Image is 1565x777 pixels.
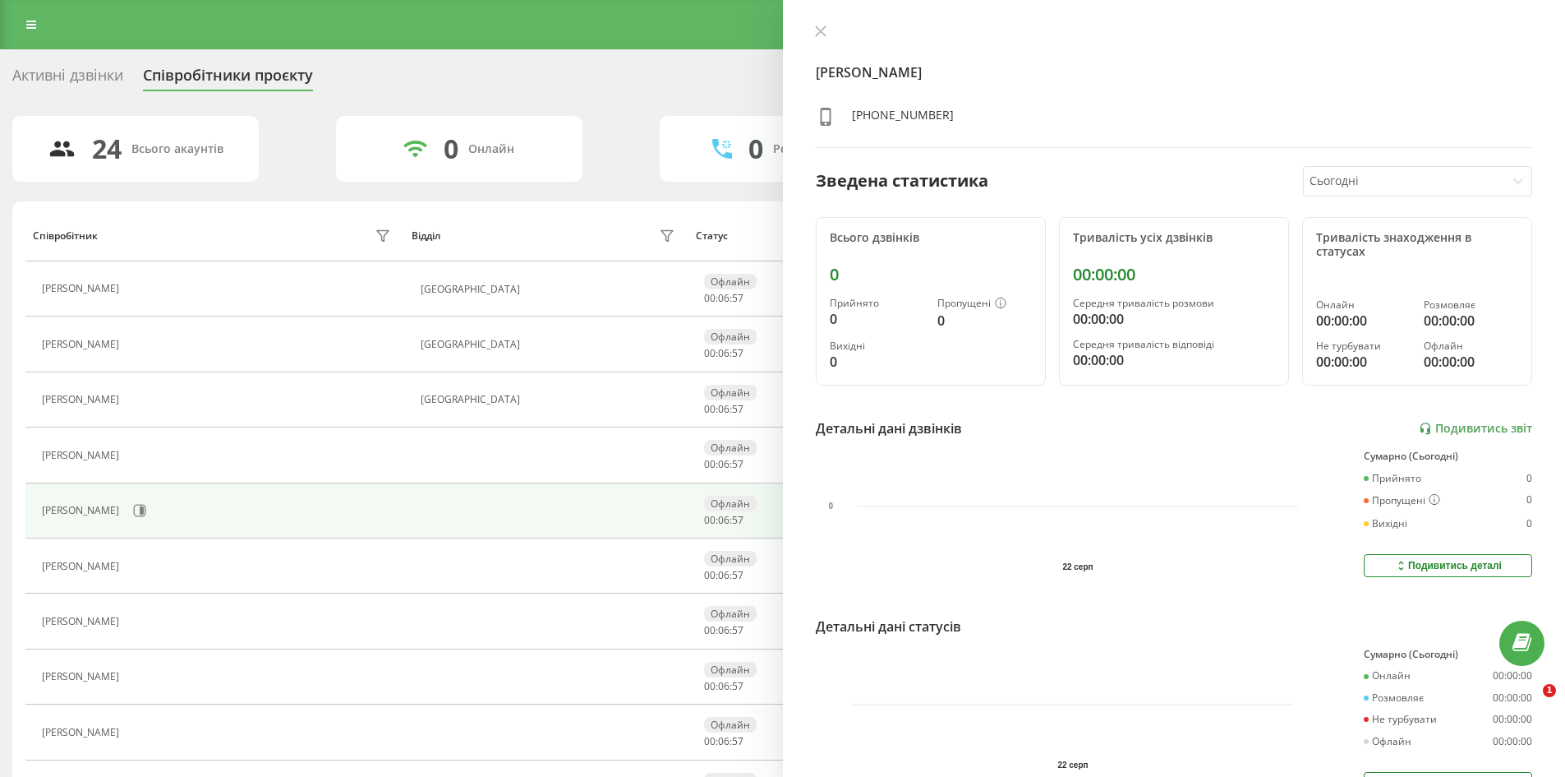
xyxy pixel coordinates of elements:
[718,513,730,527] span: 06
[830,231,1032,245] div: Всього дзвінків
[1073,339,1275,350] div: Середня тривалість відповіді
[704,623,716,637] span: 00
[42,616,123,627] div: [PERSON_NAME]
[1424,299,1518,311] div: Розмовляє
[1073,309,1275,329] div: 00:00:00
[704,346,716,360] span: 00
[92,133,122,164] div: 24
[816,169,988,193] div: Зведена статистика
[1316,231,1518,259] div: Тривалість знаходження в статусах
[830,340,924,352] div: Вихідні
[1493,670,1532,682] div: 00:00:00
[704,402,716,416] span: 00
[1424,340,1518,352] div: Офлайн
[1073,350,1275,370] div: 00:00:00
[816,617,961,636] div: Детальні дані статусів
[718,568,730,582] span: 06
[42,339,123,350] div: [PERSON_NAME]
[830,298,924,309] div: Прийнято
[1316,352,1411,372] div: 00:00:00
[1526,494,1532,507] div: 0
[1073,265,1275,284] div: 00:00:00
[421,394,679,405] div: [GEOGRAPHIC_DATA]
[42,450,123,461] div: [PERSON_NAME]
[718,402,730,416] span: 06
[773,142,853,156] div: Розмовляють
[704,440,757,456] div: Офлайн
[1062,562,1093,571] text: 22 серп
[1364,494,1440,507] div: Пропущені
[1419,422,1532,436] a: Подивитись звіт
[143,67,313,92] div: Співробітники проєкту
[33,230,98,242] div: Співробітник
[937,311,1032,331] div: 0
[830,352,924,372] div: 0
[718,346,730,360] span: 06
[937,298,1032,311] div: Пропущені
[704,291,716,305] span: 00
[1316,340,1411,352] div: Не турбувати
[1493,692,1532,704] div: 00:00:00
[42,561,123,572] div: [PERSON_NAME]
[1364,473,1421,484] div: Прийнято
[704,385,757,400] div: Офлайн
[704,459,743,470] div: : :
[444,133,458,164] div: 0
[704,457,716,471] span: 00
[704,662,757,678] div: Офлайн
[704,717,757,733] div: Офлайн
[732,513,743,527] span: 57
[732,402,743,416] span: 57
[42,394,123,405] div: [PERSON_NAME]
[704,568,716,582] span: 00
[42,727,123,738] div: [PERSON_NAME]
[816,62,1533,82] h4: [PERSON_NAME]
[732,291,743,305] span: 57
[732,734,743,748] span: 57
[1424,311,1518,331] div: 00:00:00
[1526,473,1532,484] div: 0
[852,107,954,131] div: [PHONE_NUMBER]
[468,142,514,156] div: Онлайн
[42,671,123,682] div: [PERSON_NAME]
[1364,554,1532,577] button: Подивитись деталі
[718,457,730,471] span: 06
[732,568,743,582] span: 57
[732,457,743,471] span: 57
[421,284,679,295] div: [GEOGRAPHIC_DATA]
[1364,451,1532,462] div: Сумарно (Сьогодні)
[1493,714,1532,725] div: 00:00:00
[732,679,743,693] span: 57
[1073,298,1275,309] div: Середня тривалість розмови
[718,679,730,693] span: 06
[704,625,743,636] div: : :
[704,551,757,567] div: Офлайн
[42,505,123,516] div: [PERSON_NAME]
[412,230,440,242] div: Відділ
[1493,736,1532,747] div: 00:00:00
[704,329,757,345] div: Офлайн
[696,230,728,242] div: Статус
[12,67,123,92] div: Активні дзвінки
[732,346,743,360] span: 57
[42,283,123,294] div: [PERSON_NAME]
[704,404,743,415] div: : :
[1316,299,1411,311] div: Онлайн
[704,736,743,747] div: : :
[704,679,716,693] span: 00
[1073,231,1275,245] div: Тривалість усіх дзвінків
[704,513,716,527] span: 00
[718,623,730,637] span: 06
[1364,714,1437,725] div: Не турбувати
[748,133,763,164] div: 0
[704,274,757,289] div: Офлайн
[1364,692,1424,704] div: Розмовляє
[830,309,924,329] div: 0
[1316,311,1411,331] div: 00:00:00
[1509,684,1549,724] iframe: Intercom live chat
[732,623,743,637] span: 57
[704,681,743,692] div: : :
[1364,518,1407,530] div: Вихідні
[704,348,743,359] div: : :
[421,339,679,350] div: [GEOGRAPHIC_DATA]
